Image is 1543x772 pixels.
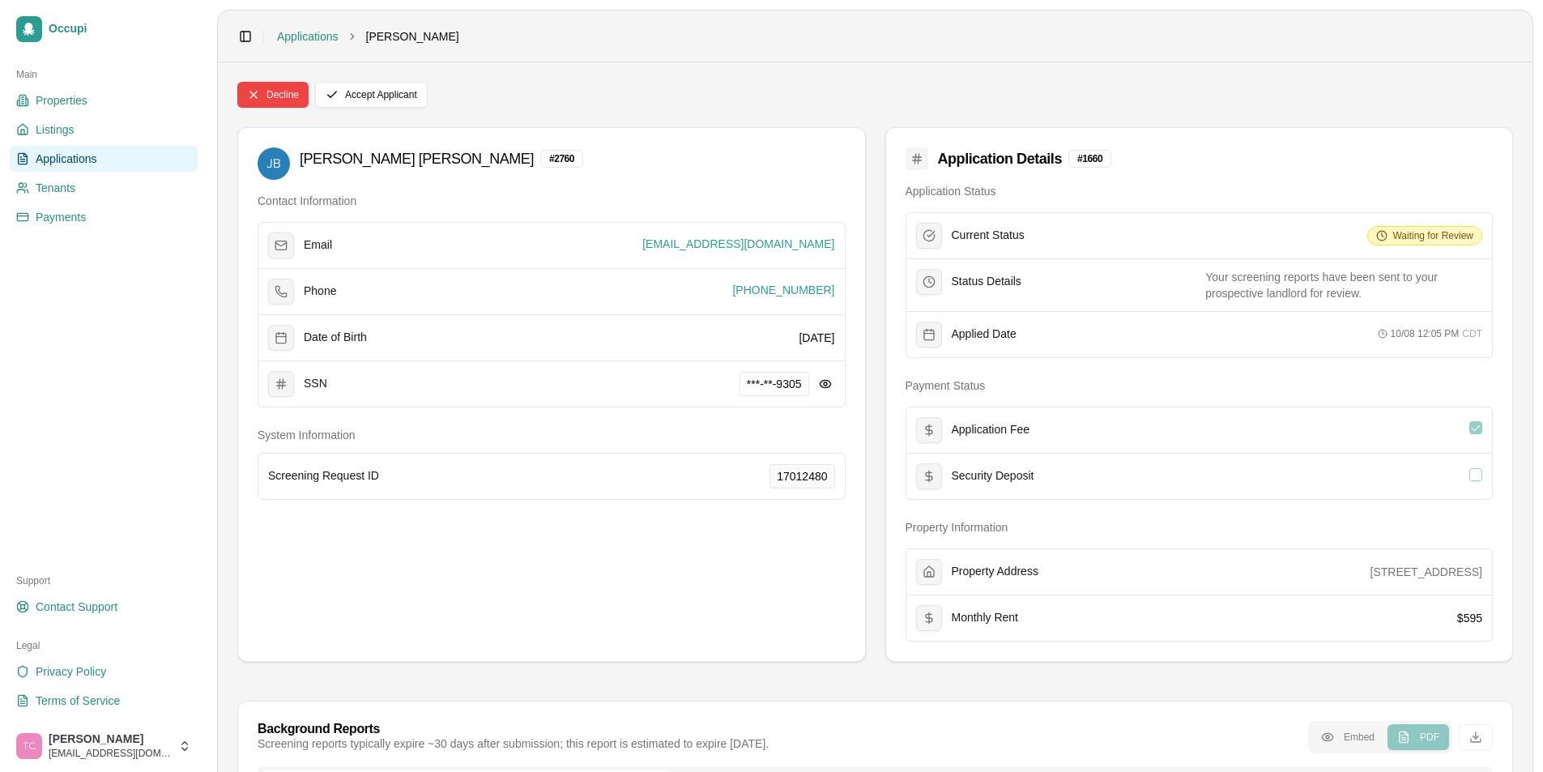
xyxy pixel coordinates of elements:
span: [PERSON_NAME] [49,732,172,747]
span: [PERSON_NAME] [366,28,459,45]
span: Date of Birth [304,331,367,345]
div: # 1660 [1068,150,1111,168]
div: Main [10,62,198,87]
h4: System Information [258,427,846,443]
span: Terms of Service [36,693,120,709]
span: Privacy Policy [36,663,106,680]
a: Payments [10,204,198,230]
a: Tenants [10,175,198,201]
a: Properties [10,87,198,113]
span: [PHONE_NUMBER] [732,282,834,298]
span: Contact Support [36,599,117,615]
a: Contact Support [10,594,198,620]
span: [EMAIL_ADDRESS][DOMAIN_NAME] [642,236,834,252]
span: Properties [36,92,87,109]
a: Terms of Service [10,688,198,714]
nav: breadcrumb [277,28,459,45]
div: # 2760 [540,150,583,168]
span: SSN [304,377,327,391]
span: 17012480 [777,468,827,484]
span: Payments [36,209,86,225]
h4: Payment Status [906,377,1494,394]
img: Justin Bush [258,147,290,180]
span: Tenants [36,180,75,196]
span: Email [304,238,332,253]
div: Background Reports [258,723,769,736]
a: Occupi [10,10,198,49]
div: Support [10,568,198,594]
span: [DATE] [799,331,834,344]
span: 10/08 12:05 PM [1391,327,1460,340]
a: Applications [10,146,198,172]
span: Property Address [952,565,1038,579]
a: Privacy Policy [10,659,198,685]
div: Screening reports typically expire ~30 days after submission; this report is estimated to expire ... [258,736,769,752]
h3: [PERSON_NAME] [PERSON_NAME] [300,147,534,170]
p: [STREET_ADDRESS] [1370,564,1482,580]
h4: Property Information [906,519,1494,535]
h4: Application Status [906,183,1494,199]
img: Trudy Childers [16,733,42,759]
span: Application Details [938,147,1062,170]
span: Waiting for Review [1392,229,1473,242]
div: Legal [10,633,198,659]
button: Trudy Childers[PERSON_NAME][EMAIL_ADDRESS][DOMAIN_NAME] [10,727,198,766]
span: $ 595 [1457,612,1482,625]
button: Accept Applicant [315,82,428,108]
span: Listings [36,122,74,138]
span: Security Deposit [952,469,1034,484]
span: [EMAIL_ADDRESS][DOMAIN_NAME] [49,747,172,760]
button: Decline [237,82,309,108]
span: Applied Date [952,327,1017,342]
h4: Contact Information [258,193,846,209]
span: Monthly Rent [952,611,1018,625]
span: CDT [1462,327,1482,340]
span: Screening Request ID [268,469,379,484]
a: Applications [277,28,339,45]
span: Application Fee [952,423,1030,437]
p: Your screening reports have been sent to your prospective landlord for review. [1205,269,1482,301]
span: Status Details [952,275,1021,289]
span: Applications [36,151,97,167]
span: Current Status [952,228,1025,243]
span: Occupi [49,22,191,36]
a: Listings [10,117,198,143]
span: Phone [304,284,336,299]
